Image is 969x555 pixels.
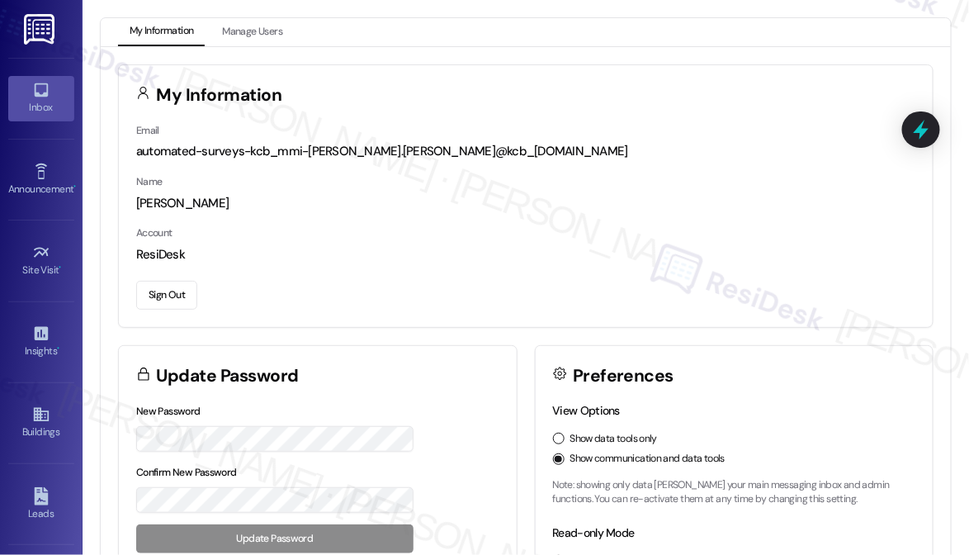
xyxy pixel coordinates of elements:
p: Note: showing only data [PERSON_NAME] your main messaging inbox and admin functions. You can re-a... [553,478,916,507]
a: Inbox [8,76,74,121]
h3: Update Password [157,368,299,385]
button: Sign Out [136,281,197,310]
button: My Information [118,18,205,46]
div: [PERSON_NAME] [136,195,915,212]
label: Name [136,175,163,188]
h3: My Information [157,87,282,104]
span: • [59,262,62,273]
a: Site Visit • [8,239,74,283]
span: • [73,181,76,192]
label: Read-only Mode [553,525,635,540]
img: ResiDesk Logo [24,14,58,45]
a: Buildings [8,401,74,445]
label: Show communication and data tools [570,452,726,467]
label: Email [136,124,159,137]
label: New Password [136,405,201,418]
label: Confirm New Password [136,466,237,479]
div: automated-surveys-kcb_mmi-[PERSON_NAME].[PERSON_NAME]@kcb_[DOMAIN_NAME] [136,143,915,160]
label: Show data tools only [570,432,658,447]
span: • [57,343,59,354]
button: Manage Users [210,18,294,46]
div: ResiDesk [136,246,915,263]
h3: Preferences [573,368,674,385]
a: Insights • [8,320,74,364]
label: Account [136,226,173,240]
a: Leads [8,482,74,527]
label: View Options [553,403,621,418]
